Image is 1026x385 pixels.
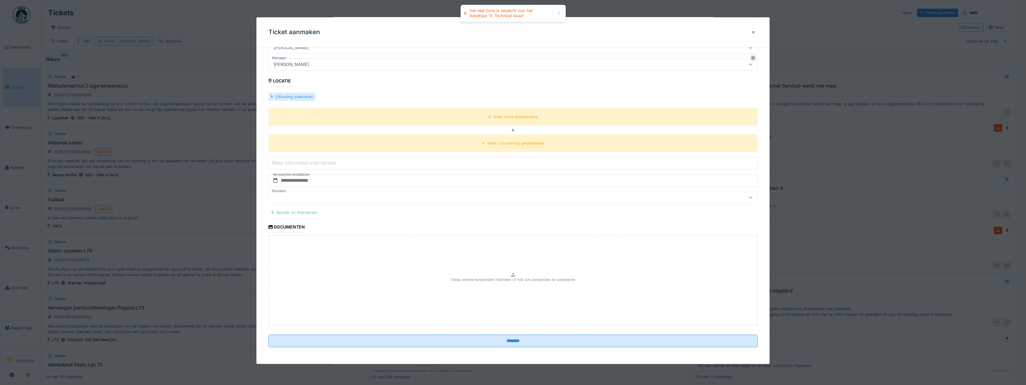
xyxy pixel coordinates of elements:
div: Ajouter un intervenant [268,208,320,216]
h3: Ticket aanmaken [268,28,320,36]
div: [PERSON_NAME] [271,61,311,67]
p: Sleep enkele bestanden hierheen of klik om bestanden te selecteren [451,277,575,282]
label: Meer informatie over locatie [271,159,337,166]
div: Uitrusting selecteren [268,92,315,100]
div: Locatie [268,76,291,86]
div: [PERSON_NAME] [271,44,311,51]
label: Prioriteit [271,189,287,194]
label: Manager [271,55,287,60]
label: Verwachte einddatum [272,171,310,178]
div: Documenten [268,222,305,233]
div: Geen voorziening geselecteerd [487,140,544,146]
div: Geen zone geselecteerd [494,114,538,120]
div: Het veld Zone is verplicht voor het tickettype "4. Technical issue" [469,8,550,18]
